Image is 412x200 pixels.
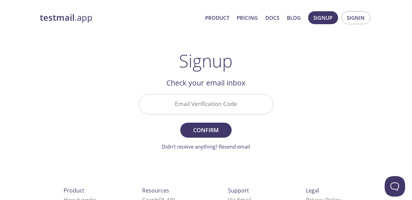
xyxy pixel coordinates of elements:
span: Product [64,187,84,194]
span: Resources [142,187,169,194]
button: Signup [308,11,338,24]
a: Docs [266,13,280,22]
button: Signin [342,11,370,24]
span: Signup [314,13,333,22]
iframe: Help Scout Beacon - Open [385,176,405,197]
span: Signin [347,13,365,22]
a: Pricing [237,13,258,22]
span: Support [228,187,249,194]
strong: testmail [40,12,75,24]
a: testmail.app [40,12,200,24]
a: Product [205,13,230,22]
a: Didn't receive anything? Resend email [162,143,250,150]
h2: Check your email inbox [139,77,274,89]
h1: Signup [179,50,233,71]
a: Blog [287,13,301,22]
button: Confirm [180,123,231,138]
span: Confirm [188,125,224,135]
span: Legal [306,187,319,194]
